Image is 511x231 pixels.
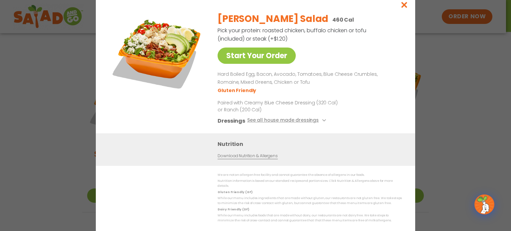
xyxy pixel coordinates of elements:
[218,116,245,125] h3: Dressings
[218,87,257,94] li: Gluten Friendly
[218,153,277,159] a: Download Nutrition & Allergens
[218,140,405,148] h3: Nutrition
[332,16,354,24] p: 460 Cal
[218,12,328,26] h2: [PERSON_NAME] Salad
[218,70,399,86] p: Hard Boiled Egg, Bacon, Avocado, Tomatoes, Blue Cheese Crumbles, Romaine, Mixed Greens, Chicken o...
[218,196,402,206] p: While our menu includes ingredients that are made without gluten, our restaurants are not gluten ...
[218,213,402,223] p: While our menu includes foods that are made without dairy, our restaurants are not dairy free. We...
[218,207,249,211] strong: Dairy Friendly (DF)
[218,178,402,189] p: Nutrition information is based on our standard recipes and portion sizes. Click Nutrition & Aller...
[218,173,402,177] p: We are not an allergen free facility and cannot guarantee the absence of allergens in our foods.
[111,7,204,100] img: Featured product photo for Cobb Salad
[218,26,367,43] p: Pick your protein: roasted chicken, buffalo chicken or tofu (included) or steak (+$1.20)
[247,116,328,125] button: See all house made dressings
[218,190,252,194] strong: Gluten Friendly (GF)
[218,99,341,113] p: Paired with Creamy Blue Cheese Dressing (320 Cal) or Ranch (200 Cal)
[218,48,296,64] a: Start Your Order
[475,195,494,214] img: wpChatIcon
